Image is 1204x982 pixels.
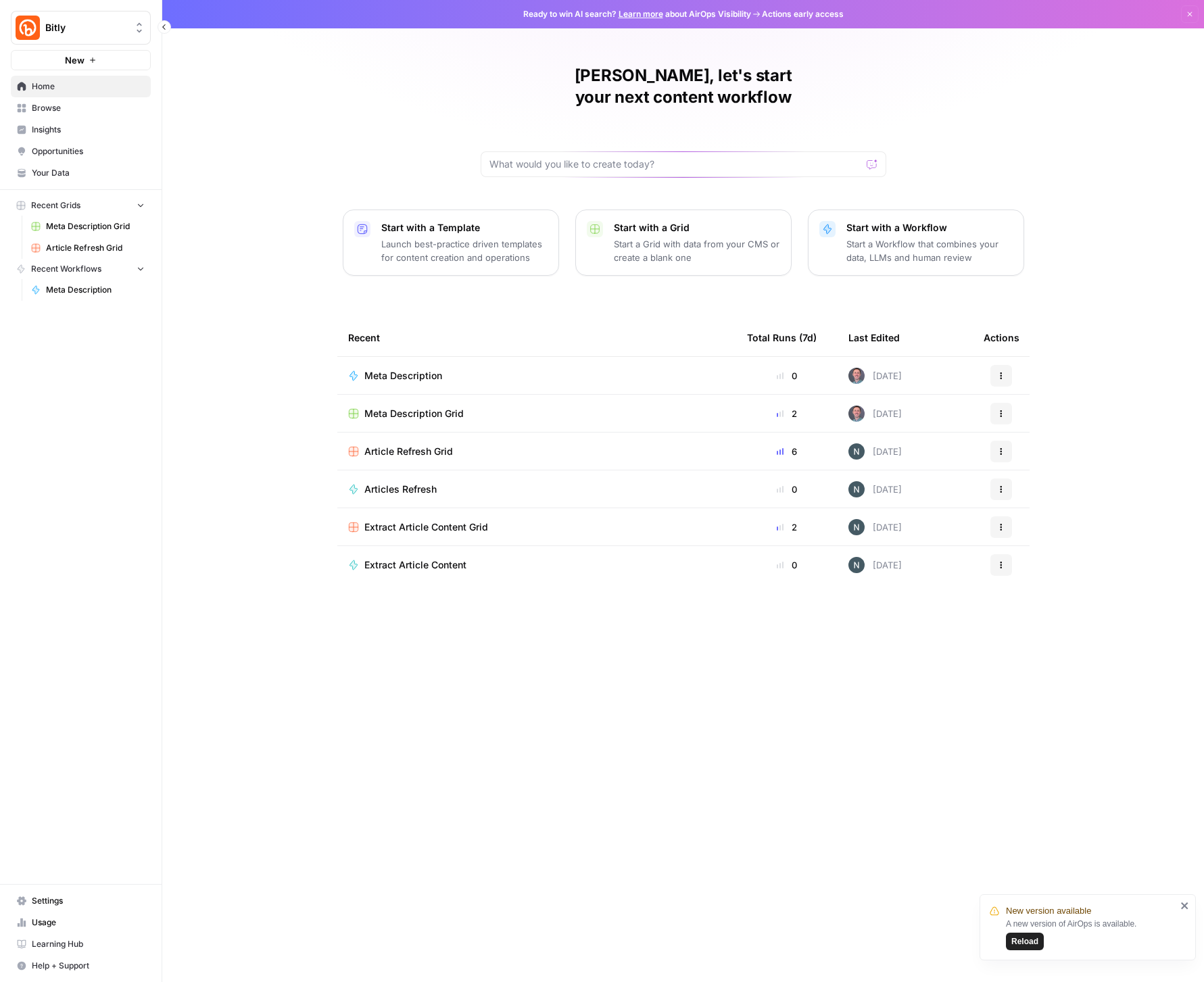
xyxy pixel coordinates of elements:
img: 7br3rge9tdzvejibewpaqucdn4rl [848,406,865,422]
span: Home [32,80,145,93]
button: Recent Workflows [11,259,151,279]
a: Your Data [11,162,151,184]
div: Last Edited [848,319,900,356]
h1: [PERSON_NAME], let's start your next content workflow [481,65,886,108]
span: Meta Description Grid [364,407,464,420]
a: Settings [11,890,151,912]
a: Extract Article Content Grid [348,520,725,534]
div: Actions [984,319,1019,356]
div: [DATE] [848,368,902,384]
button: New [11,50,151,70]
span: New version available [1006,904,1091,918]
div: [DATE] [848,481,902,497]
img: 7br3rge9tdzvejibewpaqucdn4rl [848,368,865,384]
a: Meta Description Grid [25,216,151,237]
span: Recent Workflows [31,263,101,275]
a: Opportunities [11,141,151,162]
p: Start with a Template [381,221,548,235]
a: Articles Refresh [348,483,725,496]
p: Launch best-practice driven templates for content creation and operations [381,237,548,264]
div: 2 [747,407,827,420]
div: 2 [747,520,827,534]
button: Start with a GridStart a Grid with data from your CMS or create a blank one [575,210,792,276]
span: Bitly [45,21,127,34]
span: Your Data [32,167,145,179]
span: Insights [32,124,145,136]
p: Start with a Workflow [846,221,1013,235]
span: Articles Refresh [364,483,437,496]
div: 0 [747,369,827,383]
p: Start a Grid with data from your CMS or create a blank one [614,237,780,264]
div: Recent [348,319,725,356]
a: Learn more [619,9,663,19]
div: A new version of AirOps is available. [1006,918,1176,950]
div: [DATE] [848,406,902,422]
a: Browse [11,97,151,119]
a: Article Refresh Grid [348,445,725,458]
button: Start with a WorkflowStart a Workflow that combines your data, LLMs and human review [808,210,1024,276]
button: Start with a TemplateLaunch best-practice driven templates for content creation and operations [343,210,559,276]
button: close [1180,900,1190,911]
span: New [65,53,85,67]
span: Meta Description [364,369,442,383]
span: Ready to win AI search? about AirOps Visibility [523,8,751,20]
div: 0 [747,558,827,572]
span: Reload [1011,935,1038,948]
span: Usage [32,916,145,929]
a: Meta Description [25,279,151,301]
p: Start a Workflow that combines your data, LLMs and human review [846,237,1013,264]
span: Meta Description Grid [46,220,145,232]
div: Total Runs (7d) [747,319,817,356]
span: Extract Article Content Grid [364,520,488,534]
img: Bitly Logo [16,16,40,40]
button: Help + Support [11,955,151,977]
span: Article Refresh Grid [46,242,145,254]
a: Usage [11,912,151,933]
button: Recent Grids [11,195,151,216]
img: mfx9qxiwvwbk9y2m949wqpoopau8 [848,519,865,535]
span: Article Refresh Grid [364,445,453,458]
img: mfx9qxiwvwbk9y2m949wqpoopau8 [848,443,865,460]
input: What would you like to create today? [489,157,861,171]
span: Recent Grids [31,199,80,212]
span: Meta Description [46,284,145,296]
span: Settings [32,895,145,907]
span: Opportunities [32,145,145,157]
div: 0 [747,483,827,496]
a: Home [11,76,151,97]
div: [DATE] [848,519,902,535]
button: Workspace: Bitly [11,11,151,45]
a: Meta Description Grid [348,407,725,420]
img: mfx9qxiwvwbk9y2m949wqpoopau8 [848,481,865,497]
div: [DATE] [848,443,902,460]
a: Insights [11,119,151,141]
div: [DATE] [848,557,902,573]
span: Extract Article Content [364,558,466,572]
p: Start with a Grid [614,221,780,235]
a: Learning Hub [11,933,151,955]
span: Browse [32,102,145,114]
a: Extract Article Content [348,558,725,572]
a: Article Refresh Grid [25,237,151,259]
span: Actions early access [762,8,844,20]
button: Reload [1006,933,1044,950]
span: Learning Hub [32,938,145,950]
img: mfx9qxiwvwbk9y2m949wqpoopau8 [848,557,865,573]
div: 6 [747,445,827,458]
a: Meta Description [348,369,725,383]
span: Help + Support [32,960,145,972]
